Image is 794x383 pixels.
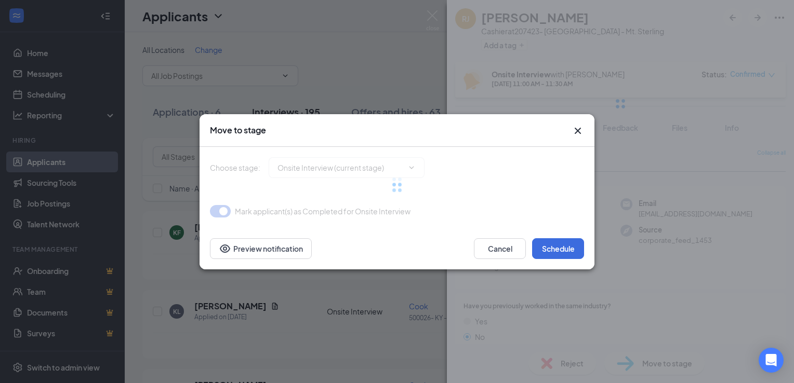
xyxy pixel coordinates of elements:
div: Open Intercom Messenger [759,348,784,373]
svg: Eye [219,242,231,255]
button: Preview notificationEye [210,238,312,259]
button: Schedule [532,238,584,259]
svg: Cross [572,125,584,137]
button: Close [572,125,584,137]
h3: Move to stage [210,125,266,136]
button: Cancel [474,238,526,259]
